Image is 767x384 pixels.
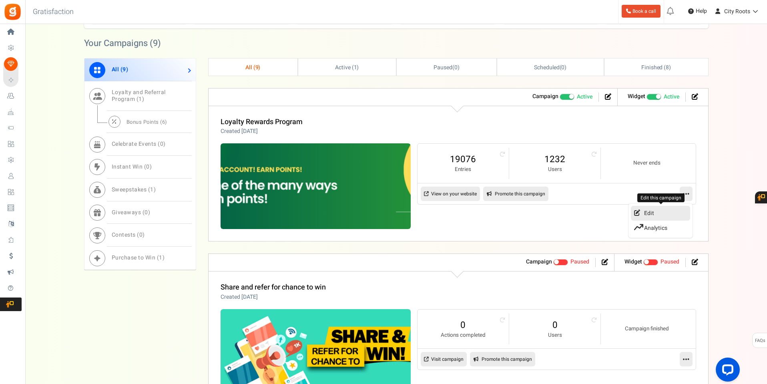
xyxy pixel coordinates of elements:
h2: Your Campaigns ( ) [84,39,161,47]
a: Share and refer for chance to win [221,282,326,293]
small: Users [517,166,592,173]
strong: Widget [628,92,645,101]
span: FAQs [755,333,765,348]
a: Analytics [631,221,690,235]
span: Active ( ) [335,63,359,72]
a: 0 [517,319,592,332]
p: Created [DATE] [221,293,326,301]
strong: Campaign [526,257,552,266]
span: City Roots [724,7,750,16]
a: 19076 [426,153,501,166]
span: Active [577,93,592,101]
span: 0 [145,208,148,217]
span: Purchase to Win ( ) [112,253,165,262]
span: Help [694,7,707,15]
span: 9 [153,37,158,50]
span: 1 [159,253,163,262]
span: 1 [354,63,357,72]
li: Widget activated [618,258,686,267]
span: ( ) [534,63,566,72]
small: Users [517,332,592,339]
span: 6 [162,118,165,126]
small: Campaign finished [609,325,685,333]
span: Loyalty and Referral Program ( ) [112,88,166,103]
h3: Gratisfaction [24,4,82,20]
a: 0 [426,319,501,332]
a: Book a call [622,5,661,18]
span: Finished ( ) [641,63,671,72]
span: Contests ( ) [112,231,145,239]
span: 1 [139,95,142,103]
span: Celebrate Events ( ) [112,140,166,148]
span: 0 [454,63,458,72]
small: Actions completed [426,332,501,339]
a: Help [685,5,710,18]
span: 0 [146,163,150,171]
strong: Campaign [532,92,558,101]
span: 9 [255,63,259,72]
a: 1232 [517,153,592,166]
span: Bonus Points ( ) [126,118,167,126]
p: Created [DATE] [221,127,303,135]
small: Never ends [609,159,685,167]
span: Active [664,93,679,101]
a: Edit [631,206,690,221]
span: Giveaways ( ) [112,208,151,217]
a: Promote this campaign [470,352,535,366]
span: Paused [570,257,589,266]
span: Sweepstakes ( ) [112,185,156,194]
span: Paused [434,63,452,72]
span: Paused [661,257,679,266]
a: Promote this campaign [483,187,548,201]
span: All ( ) [245,63,261,72]
span: ( ) [434,63,460,72]
span: 0 [160,140,164,148]
span: All ( ) [112,65,129,74]
a: Loyalty Rewards Program [221,117,303,127]
strong: Widget [624,257,642,266]
span: Scheduled [534,63,560,72]
small: Entries [426,166,501,173]
img: Gratisfaction [4,3,22,21]
span: 0 [561,63,564,72]
span: 9 [122,65,126,74]
span: 8 [666,63,669,72]
span: 1 [150,185,154,194]
li: Widget activated [622,92,686,102]
a: View on your website [421,187,480,201]
a: Visit campaign [421,352,467,366]
span: 0 [139,231,143,239]
div: Edit this campaign [637,193,685,203]
span: Instant Win ( ) [112,163,152,171]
